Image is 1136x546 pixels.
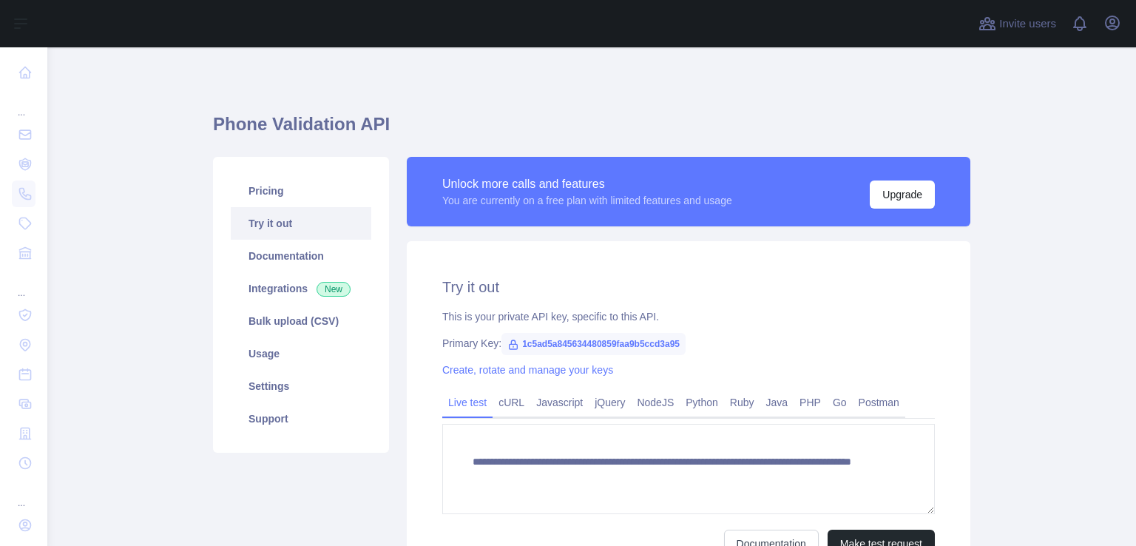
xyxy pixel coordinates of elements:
[589,391,631,414] a: jQuery
[794,391,827,414] a: PHP
[12,479,35,509] div: ...
[493,391,530,414] a: cURL
[501,333,686,355] span: 1c5ad5a845634480859faa9b5ccd3a95
[231,272,371,305] a: Integrations New
[231,305,371,337] a: Bulk upload (CSV)
[530,391,589,414] a: Javascript
[231,240,371,272] a: Documentation
[631,391,680,414] a: NodeJS
[442,336,935,351] div: Primary Key:
[231,370,371,402] a: Settings
[680,391,724,414] a: Python
[317,282,351,297] span: New
[724,391,760,414] a: Ruby
[442,364,613,376] a: Create, rotate and manage your keys
[760,391,794,414] a: Java
[231,402,371,435] a: Support
[12,269,35,299] div: ...
[231,175,371,207] a: Pricing
[870,181,935,209] button: Upgrade
[231,337,371,370] a: Usage
[213,112,970,148] h1: Phone Validation API
[12,89,35,118] div: ...
[853,391,905,414] a: Postman
[442,193,732,208] div: You are currently on a free plan with limited features and usage
[976,12,1059,36] button: Invite users
[999,16,1056,33] span: Invite users
[442,277,935,297] h2: Try it out
[442,391,493,414] a: Live test
[231,207,371,240] a: Try it out
[442,175,732,193] div: Unlock more calls and features
[827,391,853,414] a: Go
[442,309,935,324] div: This is your private API key, specific to this API.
